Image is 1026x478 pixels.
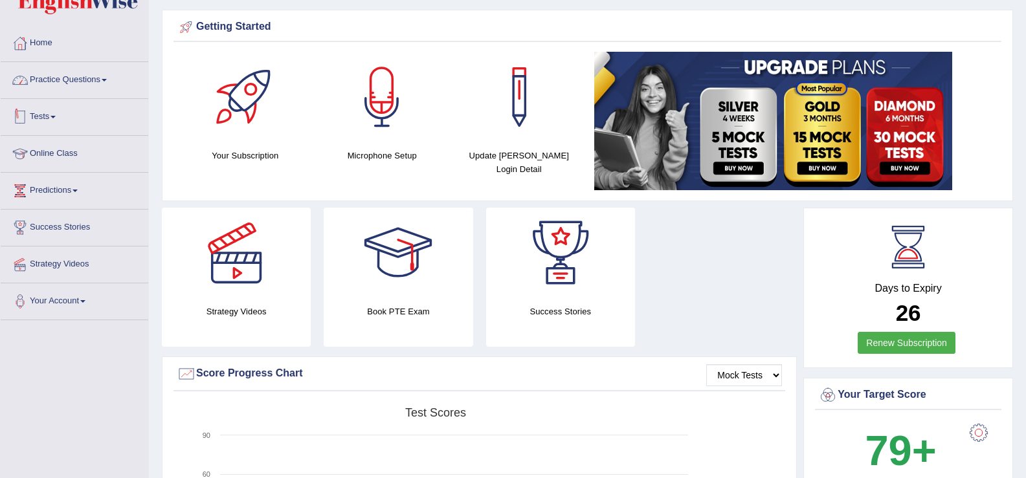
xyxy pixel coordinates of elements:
h4: Microphone Setup [320,149,445,162]
a: Strategy Videos [1,246,148,279]
h4: Your Subscription [183,149,307,162]
b: 79+ [865,427,936,474]
a: Practice Questions [1,62,148,94]
tspan: Test scores [405,406,466,419]
a: Renew Subscription [858,332,955,354]
h4: Days to Expiry [818,283,998,294]
h4: Strategy Videos [162,305,311,318]
a: Home [1,25,148,58]
a: Your Account [1,283,148,316]
h4: Success Stories [486,305,635,318]
h4: Update [PERSON_NAME] Login Detail [457,149,581,176]
text: 90 [203,431,210,439]
a: Predictions [1,173,148,205]
a: Online Class [1,136,148,168]
a: Tests [1,99,148,131]
div: Getting Started [177,17,998,37]
img: small5.jpg [594,52,952,190]
a: Success Stories [1,210,148,242]
b: 26 [896,300,921,325]
text: 60 [203,470,210,478]
div: Your Target Score [818,386,998,405]
h4: Book PTE Exam [324,305,473,318]
div: Score Progress Chart [177,364,782,384]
